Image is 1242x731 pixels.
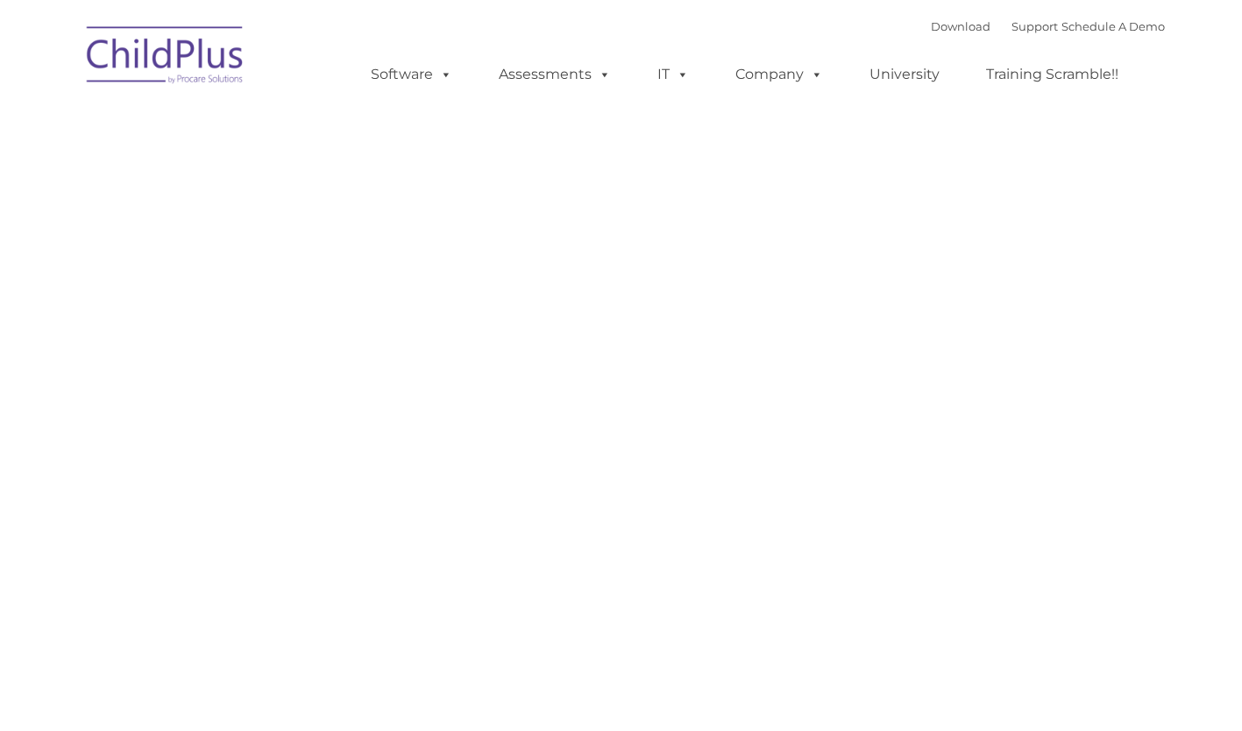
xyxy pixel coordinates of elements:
[1061,19,1165,33] a: Schedule A Demo
[1011,19,1058,33] a: Support
[931,19,1165,33] font: |
[353,57,470,92] a: Software
[931,19,990,33] a: Download
[969,57,1136,92] a: Training Scramble!!
[481,57,628,92] a: Assessments
[718,57,841,92] a: Company
[852,57,957,92] a: University
[640,57,706,92] a: IT
[78,14,253,102] img: ChildPlus by Procare Solutions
